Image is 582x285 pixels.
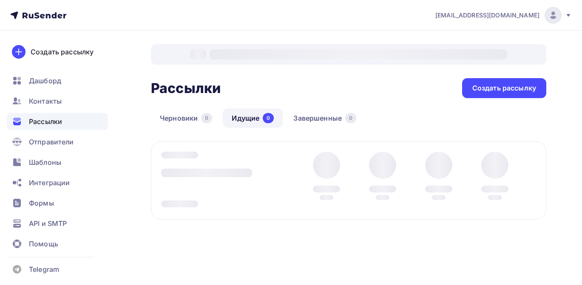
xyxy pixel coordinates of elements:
div: 0 [345,113,356,123]
span: Формы [29,198,54,208]
span: Отправители [29,137,74,147]
span: Шаблоны [29,157,61,167]
a: Черновики0 [151,108,221,128]
div: 0 [263,113,274,123]
div: Создать рассылку [472,83,536,93]
div: Создать рассылку [31,47,94,57]
span: [EMAIL_ADDRESS][DOMAIN_NAME] [435,11,539,20]
a: Идущие0 [223,108,283,128]
a: Завершенные0 [284,108,365,128]
a: Формы [7,195,108,212]
div: 0 [201,113,212,123]
span: Telegram [29,264,59,274]
h2: Рассылки [151,80,221,97]
span: Рассылки [29,116,62,127]
a: Контакты [7,93,108,110]
span: Дашборд [29,76,61,86]
span: Помощь [29,239,58,249]
span: Контакты [29,96,62,106]
a: Шаблоны [7,154,108,171]
a: [EMAIL_ADDRESS][DOMAIN_NAME] [435,7,572,24]
span: Интеграции [29,178,70,188]
a: Рассылки [7,113,108,130]
span: API и SMTP [29,218,67,229]
a: Дашборд [7,72,108,89]
a: Отправители [7,133,108,150]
